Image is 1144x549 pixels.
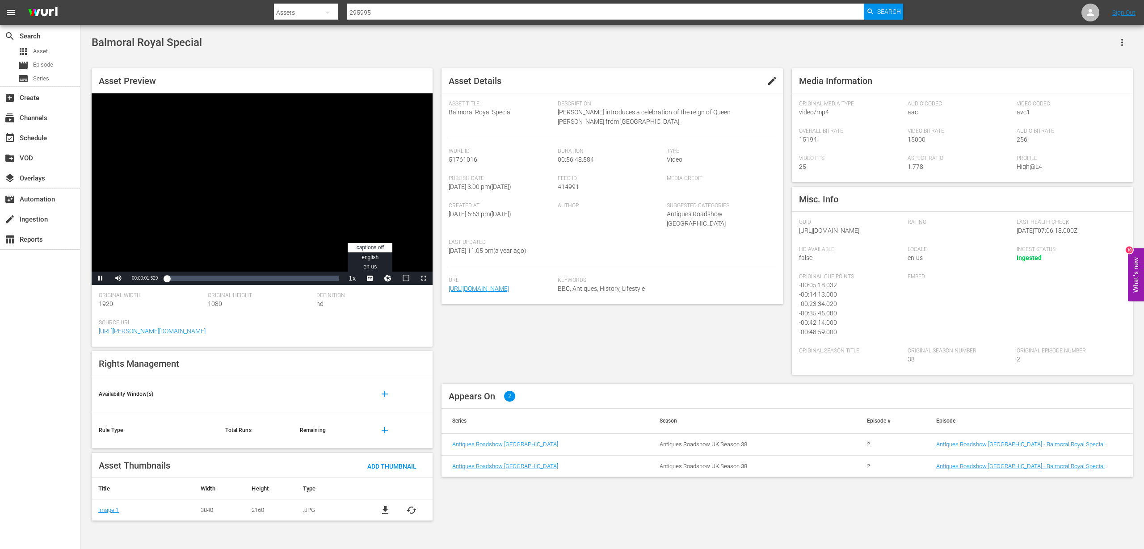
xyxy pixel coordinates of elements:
[936,463,1108,476] a: Antiques Roadshow [GEOGRAPHIC_DATA] - Balmoral Royal Special (S38E2)
[856,434,925,455] td: 2
[5,7,16,18] span: menu
[379,272,397,285] button: Jump To Time
[449,202,553,210] span: Created At
[1017,109,1030,116] span: avc1
[374,383,395,405] button: add
[357,244,384,251] span: captions off
[649,434,856,455] td: Antiques Roadshow UK Season 38
[667,210,726,227] span: Antiques Roadshow [GEOGRAPHIC_DATA]
[1017,136,1027,143] span: 256
[908,356,915,363] span: 38
[296,499,365,521] td: .JPG
[316,300,324,307] span: hd
[449,210,511,218] span: [DATE] 6:53 pm ( [DATE] )
[667,148,771,155] span: Type
[799,136,817,143] span: 15194
[449,148,553,155] span: Wurl Id
[4,214,15,225] span: Ingestion
[558,101,771,108] span: Description:
[877,4,901,20] span: Search
[360,463,424,470] span: Add Thumbnail
[449,247,526,254] span: [DATE] 11:05 pm ( a year ago )
[99,300,113,307] span: 1920
[92,272,109,285] button: Pause
[1126,246,1133,253] div: 10
[380,505,391,515] a: file_download
[799,219,904,226] span: GUID
[343,272,361,285] button: Playback Rate
[33,74,49,83] span: Series
[908,109,918,116] span: aac
[799,155,904,162] span: Video FPS
[908,155,1012,162] span: Aspect Ratio
[98,507,119,513] a: Image 1
[1017,219,1121,226] span: Last Health Check
[362,254,379,260] span: english
[649,409,856,434] th: Season
[449,391,495,402] span: Appears On
[767,75,778,86] span: edit
[449,239,553,246] span: Last Updated
[667,156,682,163] span: Video
[908,219,1012,226] span: Rating
[449,156,477,163] span: 51761016
[908,136,925,143] span: 15000
[799,299,904,309] div: - 00:23:34.020
[449,277,553,284] span: Url
[406,505,417,515] button: cached
[649,455,856,477] td: Antiques Roadshow UK Season 38
[449,101,553,108] span: Asset Title:
[4,113,15,123] span: Channels
[799,128,904,135] span: Overall Bitrate
[194,499,245,521] td: 3840
[361,272,379,285] button: Captions
[99,358,179,369] span: Rights Management
[1017,356,1020,363] span: 2
[799,194,838,205] span: Misc. Info
[452,463,558,469] a: Antiques Roadshow [GEOGRAPHIC_DATA]
[761,70,783,92] button: edit
[558,284,771,293] span: BBC, Antiques, History, Lifestyle
[799,101,904,108] span: Original Media Type
[92,478,194,499] th: Title
[1017,163,1042,170] span: High@L4
[558,108,771,126] span: [PERSON_NAME] introduces a celebration of the reign of Queen [PERSON_NAME] from [GEOGRAPHIC_DATA].
[4,153,15,163] span: VOD
[18,46,29,57] span: Asset
[218,412,292,448] th: Total Runs
[1017,155,1121,162] span: Profile
[856,409,925,434] th: Episode #
[92,36,202,49] span: Balmoral Royal Special
[18,60,29,71] span: Episode
[1017,246,1121,253] span: Ingest Status
[799,246,904,253] span: HD Available
[799,109,829,116] span: video/mp4
[208,300,222,307] span: 1080
[245,499,296,521] td: 2160
[379,389,390,399] span: add
[449,109,512,116] span: Balmoral Royal Special
[374,419,395,441] button: add
[92,412,218,448] th: Rule Type
[799,273,904,281] span: Original Cue Points
[245,478,296,499] th: Height
[558,202,662,210] span: Author
[856,455,925,477] td: 2
[109,272,127,285] button: Mute
[799,327,904,337] div: - 00:48:59.000
[296,478,365,499] th: Type
[1128,248,1144,301] button: Open Feedback Widget
[908,128,1012,135] span: Video Bitrate
[799,227,859,234] span: [URL][DOMAIN_NAME]
[799,281,904,290] div: - 00:05:18.032
[4,173,15,184] span: Overlays
[99,327,206,335] a: [URL][PERSON_NAME][DOMAIN_NAME]
[92,376,218,412] th: Availability Window(s)
[558,148,662,155] span: Duration
[4,133,15,143] span: Schedule
[908,348,1012,355] span: Original Season Number
[99,292,203,299] span: Original Width
[799,290,904,299] div: - 00:14:13.000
